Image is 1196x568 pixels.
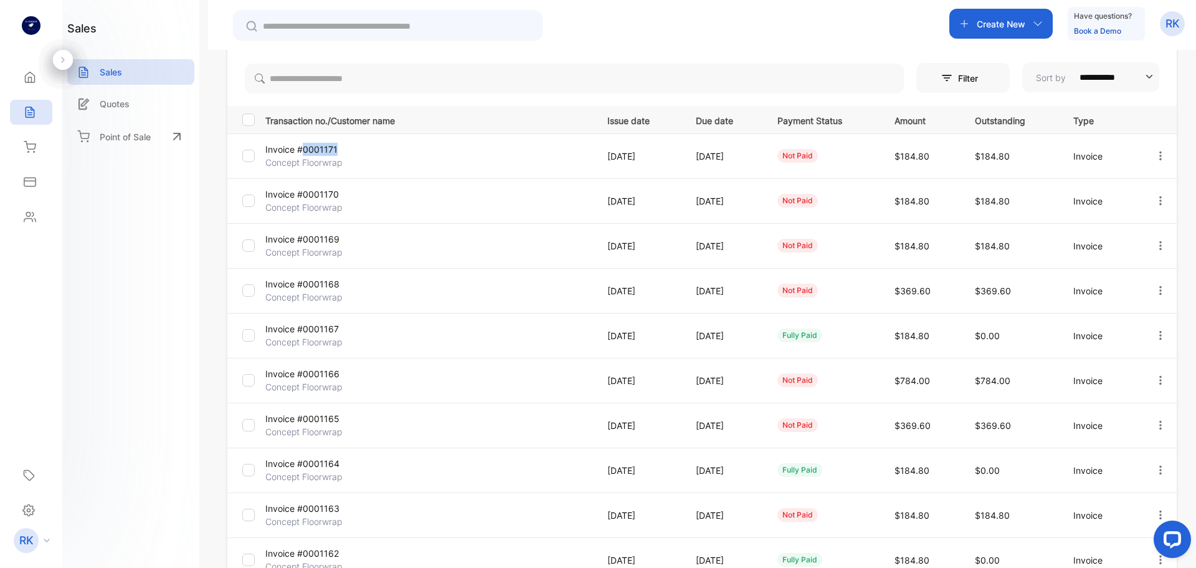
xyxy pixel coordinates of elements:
span: $184.80 [975,151,1010,161]
p: RK [1165,16,1180,32]
span: $184.80 [975,510,1010,521]
div: not paid [777,418,818,432]
span: $0.00 [975,465,1000,476]
p: Invoice #0001170 [265,188,374,201]
p: Concept Floorwrap [265,470,374,483]
p: Sort by [1036,71,1066,84]
span: $784.00 [895,375,930,386]
span: $369.60 [895,420,931,431]
p: [DATE] [696,284,752,297]
p: Have questions? [1074,10,1132,22]
div: fully paid [777,463,822,477]
p: [DATE] [696,509,752,522]
span: $369.60 [895,286,931,296]
a: Book a Demo [1074,26,1121,36]
a: Point of Sale [67,123,194,150]
span: $184.80 [895,465,929,476]
p: [DATE] [607,554,670,567]
p: [DATE] [607,464,670,477]
button: RK [1160,9,1185,39]
div: not paid [777,508,818,522]
div: not paid [777,149,818,163]
p: Invoice #0001167 [265,322,374,335]
span: $184.80 [975,241,1010,251]
p: [DATE] [696,464,752,477]
span: $184.80 [895,241,929,251]
button: Filter [916,63,1010,93]
p: Create New [977,17,1025,31]
p: Amount [895,112,950,127]
p: [DATE] [696,374,752,387]
p: Sales [100,65,122,79]
p: Invoice #0001163 [265,502,374,515]
p: [DATE] [607,195,670,208]
div: not paid [777,239,818,253]
p: Invoice #0001166 [265,367,374,380]
p: [DATE] [696,554,752,567]
p: Concept Floorwrap [265,380,374,393]
p: RK [19,532,34,549]
span: $784.00 [975,375,1010,386]
div: not paid [777,194,818,208]
p: [DATE] [607,419,670,432]
p: Quotes [100,97,130,110]
p: Invoice #0001165 [265,412,374,425]
p: Filter [958,72,985,85]
a: Quotes [67,91,194,117]
a: Sales [67,59,194,85]
span: $184.80 [895,151,929,161]
span: $369.60 [975,420,1011,431]
button: Sort by [1022,62,1159,92]
p: Invoice [1073,150,1129,163]
p: Concept Floorwrap [265,201,374,214]
div: not paid [777,284,818,297]
p: Invoice #0001162 [265,547,374,560]
img: logo [22,16,40,35]
button: Create New [949,9,1053,39]
span: $184.80 [895,330,929,341]
p: [DATE] [607,239,670,253]
p: Issue date [607,112,670,127]
p: Invoice [1073,195,1129,208]
div: not paid [777,373,818,387]
p: Payment Status [777,112,869,127]
p: [DATE] [607,150,670,163]
span: $184.80 [975,196,1010,206]
p: Invoice [1073,284,1129,297]
p: [DATE] [696,419,752,432]
p: [DATE] [607,329,670,342]
p: Point of Sale [100,130,151,143]
p: [DATE] [696,329,752,342]
p: Invoice [1073,464,1129,477]
iframe: LiveChat chat widget [1144,516,1196,568]
p: [DATE] [607,284,670,297]
p: Due date [696,112,752,127]
p: Invoice [1073,239,1129,253]
p: Concept Floorwrap [265,156,374,169]
p: Concept Floorwrap [265,291,374,304]
p: Transaction no./Customer name [265,112,592,127]
span: $184.80 [895,196,929,206]
p: [DATE] [696,195,752,208]
span: $184.80 [895,510,929,521]
p: Concept Floorwrap [265,335,374,349]
p: Invoice #0001168 [265,277,374,291]
span: $0.00 [975,555,1000,566]
p: [DATE] [696,239,752,253]
p: Concept Floorwrap [265,515,374,528]
p: Invoice #0001171 [265,143,374,156]
div: fully paid [777,553,822,567]
p: Invoice [1073,419,1129,432]
p: Invoice #0001169 [265,233,374,246]
p: [DATE] [696,150,752,163]
p: Invoice [1073,374,1129,387]
p: Invoice [1073,329,1129,342]
span: $0.00 [975,330,1000,341]
p: Outstanding [975,112,1048,127]
p: [DATE] [607,509,670,522]
p: Invoice #0001164 [265,457,374,470]
p: Type [1073,112,1129,127]
p: Concept Floorwrap [265,246,374,259]
h1: sales [67,20,97,37]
